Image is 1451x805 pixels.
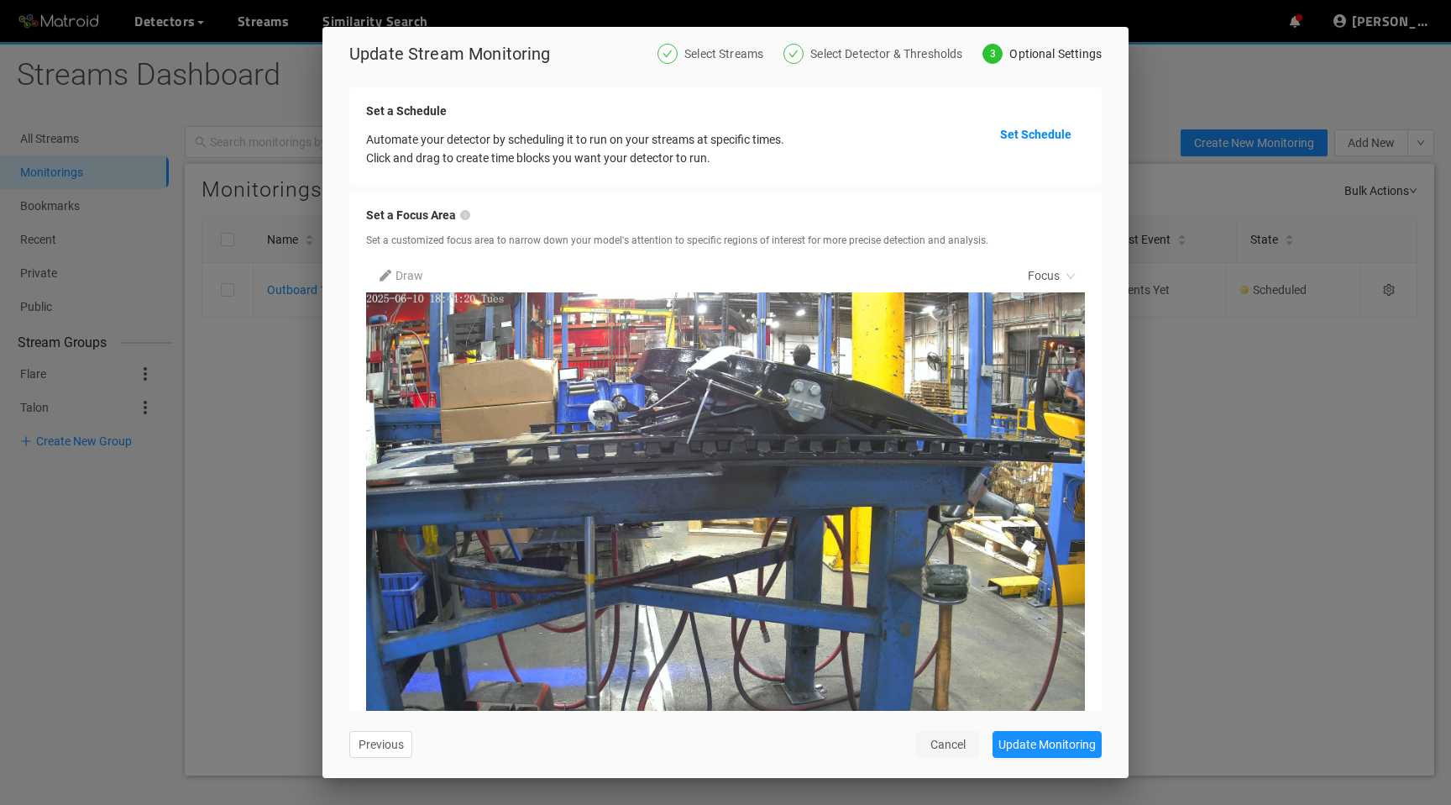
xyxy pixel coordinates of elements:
[982,44,1102,64] div: 3Optional Settings
[366,104,447,118] strong: Set a Schedule
[684,44,773,64] div: Select Streams
[987,121,1085,148] button: Set Schedule
[395,266,423,285] span: Draw
[349,40,551,67] p: Update Stream Monitoring
[810,44,972,64] div: Select Detector & Thresholds
[657,44,773,64] div: Select Streams
[366,130,798,167] div: Automate your detector by scheduling it to run on your streams at specific times. Click and drag ...
[916,731,979,758] button: Cancel
[366,262,437,289] button: Draw
[930,735,966,754] span: Cancel
[1028,263,1075,288] span: Focus
[990,48,996,60] span: 3
[359,735,404,754] span: Previous
[783,44,972,64] div: Select Detector & Thresholds
[1000,125,1071,144] p: Set Schedule
[366,233,1085,249] div: Set a customized focus area to narrow down your model's attention to specific regions of interest...
[993,731,1102,758] button: Update Monitoring
[1009,44,1102,64] div: Optional Settings
[366,208,456,222] b: Set a Focus Area
[998,735,1096,754] span: Update Monitoring
[788,49,799,59] span: check
[349,731,412,758] button: Previous
[460,210,470,220] span: info-circle
[663,49,673,59] span: check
